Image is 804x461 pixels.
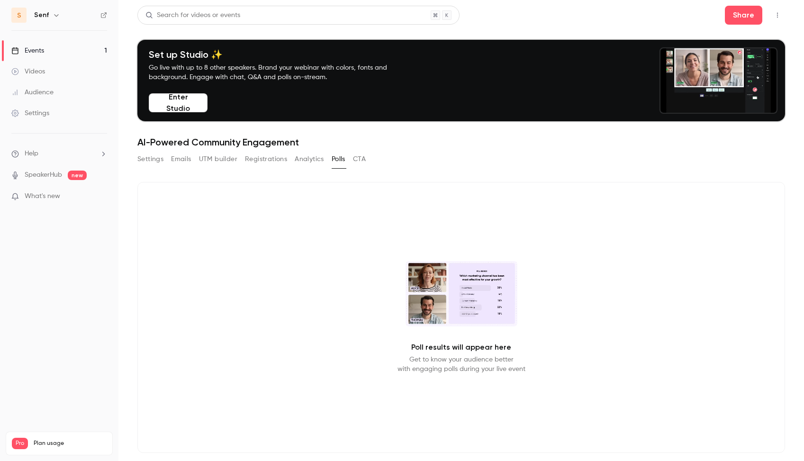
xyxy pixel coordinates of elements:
a: SpeakerHub [25,170,62,180]
span: new [68,171,87,180]
h4: Set up Studio ✨ [149,49,409,60]
div: Audience [11,88,54,97]
div: Events [11,46,44,55]
button: Registrations [245,152,287,167]
span: Pro [12,438,28,449]
p: Poll results will appear here [411,342,511,353]
iframe: Noticeable Trigger [96,192,107,201]
button: Polls [332,152,345,167]
h6: Senf [34,10,49,20]
span: What's new [25,191,60,201]
button: Emails [171,152,191,167]
span: Help [25,149,38,159]
button: Settings [137,152,163,167]
button: Analytics [295,152,324,167]
li: help-dropdown-opener [11,149,107,159]
span: S [17,10,21,20]
p: Go live with up to 8 other speakers. Brand your webinar with colors, fonts and background. Engage... [149,63,409,82]
span: Plan usage [34,440,107,447]
button: CTA [353,152,366,167]
div: Settings [11,108,49,118]
h1: AI-Powered Community Engagement [137,136,785,148]
button: Enter Studio [149,93,208,112]
div: Search for videos or events [145,10,240,20]
p: Get to know your audience better with engaging polls during your live event [397,355,525,374]
button: Share [725,6,762,25]
div: Videos [11,67,45,76]
button: UTM builder [199,152,237,167]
